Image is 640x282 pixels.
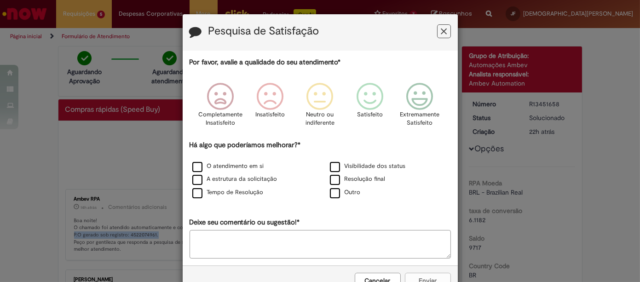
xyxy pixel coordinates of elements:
p: Completamente Insatisfeito [198,110,242,127]
div: Completamente Insatisfeito [197,76,244,139]
p: Satisfeito [357,110,383,119]
label: Visibilidade dos status [330,162,406,171]
div: Extremamente Satisfeito [396,76,443,139]
div: Satisfeito [346,76,393,139]
p: Neutro ou indiferente [303,110,336,127]
p: Insatisfeito [255,110,285,119]
p: Extremamente Satisfeito [400,110,439,127]
div: Há algo que poderíamos melhorar?* [190,140,451,200]
label: Pesquisa de Satisfação [208,25,319,37]
label: Tempo de Resolução [192,188,264,197]
label: Resolução final [330,175,386,184]
label: Outro [330,188,361,197]
label: O atendimento em si [192,162,264,171]
label: Deixe seu comentário ou sugestão!* [190,218,300,227]
div: Neutro ou indiferente [296,76,343,139]
label: Por favor, avalie a qualidade do seu atendimento* [190,58,341,67]
div: Insatisfeito [247,76,294,139]
label: A estrutura da solicitação [192,175,277,184]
